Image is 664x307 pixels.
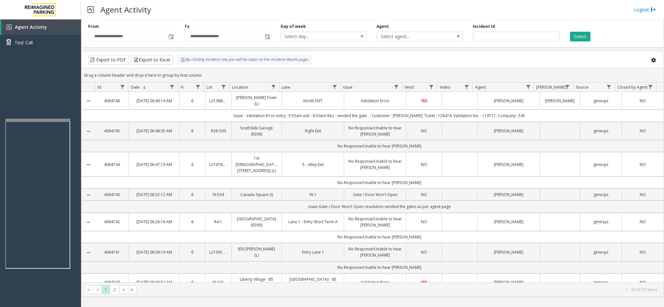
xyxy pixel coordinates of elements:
a: 4064746 [99,98,125,104]
a: Canada Square (I) [236,192,278,198]
a: genesys [584,219,618,225]
a: genesys [584,279,618,285]
span: Video [440,84,450,90]
a: genesys [584,98,618,104]
span: NO [640,98,646,104]
a: No Response/Unable to hear [PERSON_NAME] [348,246,402,258]
a: Liberty Village - 85 [PERSON_NAME] (I) [236,276,278,289]
a: 6 [183,249,201,255]
a: [PERSON_NAME] [482,219,536,225]
a: [PERSON_NAME] [482,249,536,255]
a: North EXIT [286,98,340,104]
a: Collapse Details [82,129,95,134]
span: Go to the last page [128,285,137,294]
span: YES [421,98,427,104]
a: Collapse Details [82,192,95,198]
kendo-pager-info: 1 - 30 of 37 items [141,287,657,292]
span: H [181,84,183,90]
a: NO [410,219,438,225]
img: pageIcon [87,2,94,17]
a: Video Filter Menu [462,82,471,91]
a: 4064741 [99,249,125,255]
a: Id Filter Menu [118,82,127,91]
span: Issue [343,84,353,90]
a: Date Filter Menu [168,82,177,91]
a: Collapse Details [82,98,95,104]
div: Data table [82,82,664,282]
a: 6 [183,192,201,198]
button: Export to PDF [88,55,129,65]
a: NO [626,98,660,104]
span: Date [131,84,140,90]
span: NO [640,249,646,255]
span: Toggle popup [167,32,174,41]
a: Right Exit [286,128,340,134]
span: Go to the next page [121,287,126,292]
a: Lane 1 - Entry Short Term A [286,219,340,225]
span: Go to the next page [119,285,128,294]
label: Incident Id [473,24,495,29]
a: [DATE] 06:32:12 AM [133,192,175,198]
span: Select agent... [377,32,446,41]
a: Validation Error [348,98,402,104]
a: 4064744 [99,161,125,168]
a: 6 [183,161,201,168]
img: 'icon' [6,25,12,30]
a: NO [410,249,438,255]
a: [DATE] 06:49:14 AM [133,98,175,104]
a: 6 [183,219,201,225]
a: Collapse Details [82,162,95,167]
td: issue-Gate / Door Won't Open resolution-vended the gates as per agent page [95,201,664,213]
a: Logout [634,6,656,13]
a: 6 [183,279,201,285]
a: Gate / Door Won't Open [348,192,402,198]
a: [DATE] 06:48:35 AM [133,128,175,134]
a: Agent Activity [1,19,81,35]
a: IN 1 [286,192,340,198]
a: genesys [584,249,618,255]
td: No Response/Unable to hear [PERSON_NAME] [95,261,664,273]
span: Go to the last page [130,287,135,292]
a: Closed by Agent Filter Menu [646,82,655,91]
a: NO [410,128,438,134]
a: [PERSON_NAME] [482,98,536,104]
a: 5 - Alley Exit [286,161,340,168]
a: NO [410,192,438,198]
a: H Filter Menu [193,82,202,91]
label: To [184,24,190,29]
a: NO [410,161,438,168]
img: logout [651,6,656,13]
span: NO [640,192,646,197]
a: YES [410,279,438,285]
a: [PERSON_NAME] [482,161,536,168]
a: 4064740 [99,279,125,285]
span: Source [576,84,588,90]
a: Parker Filter Menu [563,82,572,91]
a: genesys [584,161,618,168]
label: From [88,24,99,29]
button: Export to Excel [131,55,173,65]
a: Collapse Details [82,220,95,225]
a: genesys [584,128,618,134]
span: NO [421,128,427,134]
button: Select [570,32,590,41]
a: Vend Filter Menu [427,82,436,91]
span: Page 2 [110,285,119,294]
div: Drag a column header and drop it here to group by that column [82,70,664,81]
span: NO [421,249,427,255]
span: Test Call [15,39,33,46]
a: 4064742 [99,219,125,225]
a: Collapse Details [82,280,95,285]
div: By clicking Incident row you will be taken to the incident details page. [177,55,312,65]
a: NO [626,219,660,225]
span: Agent Activity [15,24,47,30]
span: NO [640,162,646,167]
a: Source Filter Menu [605,82,613,91]
td: No Response/Unable to hear [PERSON_NAME] [95,140,664,152]
label: Agent [377,24,389,29]
img: infoIcon.svg [181,57,186,62]
label: Day of week [281,24,306,29]
a: L21088000 [209,98,227,104]
td: No Response/Unable to hear [PERSON_NAME] [95,177,664,189]
a: Collapse Details [82,250,95,255]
